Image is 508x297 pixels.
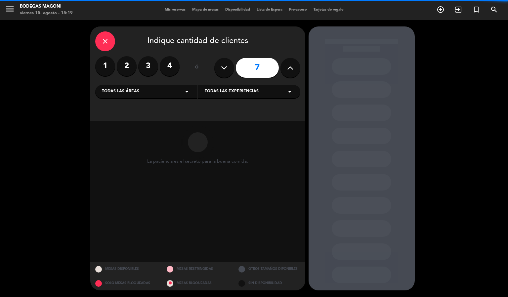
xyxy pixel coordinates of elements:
div: La paciencia es el secreto para la buena comida. [147,159,248,164]
label: 3 [138,56,158,76]
i: add_circle_outline [437,6,444,14]
i: close [101,37,109,45]
i: turned_in_not [472,6,480,14]
i: search [490,6,498,14]
i: arrow_drop_down [183,88,191,96]
div: MESAS RESTRINGIDAS [162,262,233,276]
span: Pre-acceso [286,8,310,12]
i: menu [5,4,15,14]
div: SOLO MESAS BLOQUEADAS [90,276,162,290]
button: menu [5,4,15,16]
div: Indique cantidad de clientes [95,31,300,51]
label: 4 [160,56,180,76]
span: Lista de Espera [253,8,286,12]
span: Mapa de mesas [189,8,222,12]
label: 2 [117,56,137,76]
span: Todas las experiencias [205,88,259,95]
div: ó [186,56,208,79]
span: Todas las áreas [102,88,139,95]
span: Tarjetas de regalo [310,8,347,12]
span: Disponibilidad [222,8,253,12]
div: Bodegas Magoni [20,3,73,10]
div: OTROS TAMAÑOS DIPONIBLES [233,262,305,276]
span: Mis reservas [161,8,189,12]
div: MESAS DISPONIBLES [90,262,162,276]
label: 1 [95,56,115,76]
i: exit_to_app [454,6,462,14]
i: arrow_drop_down [286,88,294,96]
div: viernes 15. agosto - 15:19 [20,10,73,17]
div: SIN DISPONIBILIDAD [233,276,305,290]
div: MESAS BLOQUEADAS [162,276,233,290]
